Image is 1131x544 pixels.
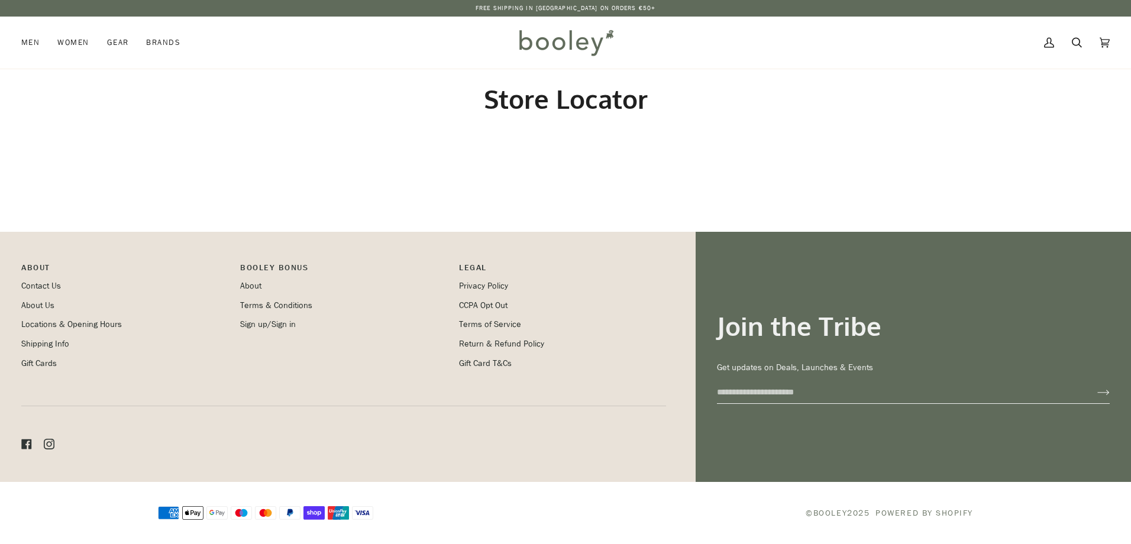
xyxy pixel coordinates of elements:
[459,280,508,292] a: Privacy Policy
[476,4,655,13] p: Free Shipping in [GEOGRAPHIC_DATA] on Orders €50+
[107,37,129,48] span: Gear
[21,261,228,280] p: Pipeline_Footer Main
[21,319,122,330] a: Locations & Opening Hours
[514,25,618,60] img: Booley
[21,37,40,48] span: Men
[459,358,512,369] a: Gift Card T&Cs
[459,300,508,311] a: CCPA Opt Out
[875,507,973,519] a: Powered by Shopify
[21,338,69,349] a: Shipping Info
[21,300,54,311] a: About Us
[717,381,1078,403] input: your-email@example.com
[146,37,180,48] span: Brands
[158,83,973,115] h2: Store Locator
[717,310,1110,342] h3: Join the Tribe
[459,261,666,280] p: Pipeline_Footer Sub
[21,280,61,292] a: Contact Us
[813,507,847,519] a: Booley
[240,261,447,280] p: Booley Bonus
[21,17,49,69] a: Men
[240,300,312,311] a: Terms & Conditions
[240,319,296,330] a: Sign up/Sign in
[459,338,544,349] a: Return & Refund Policy
[21,358,57,369] a: Gift Cards
[717,361,1110,374] p: Get updates on Deals, Launches & Events
[806,507,870,519] span: © 2025
[459,319,521,330] a: Terms of Service
[98,17,138,69] a: Gear
[49,17,98,69] a: Women
[57,37,89,48] span: Women
[137,17,189,69] a: Brands
[1078,383,1110,402] button: Join
[240,280,261,292] a: About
